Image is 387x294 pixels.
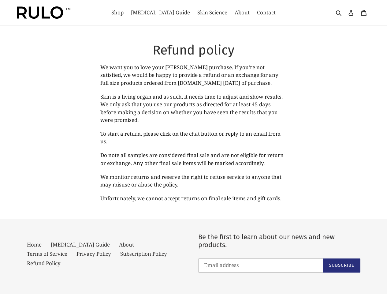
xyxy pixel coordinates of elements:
p: Unfortunately, we cannot accept returns on final sale items and gift cards. [100,194,287,202]
p: To start a return, please click on the chat button or reply to an email from us. [100,130,287,145]
a: Contact [254,8,279,17]
button: Subscribe [323,258,360,273]
span: Shop [111,9,124,16]
a: About [232,8,253,17]
a: Skin Science [194,8,230,17]
p: Be the first to learn about our news and new products. [198,233,360,249]
a: [MEDICAL_DATA] Guide [51,241,110,248]
span: Subscribe [329,262,355,268]
span: Contact [257,9,276,16]
span: About [235,9,250,16]
span: [MEDICAL_DATA] Guide [131,9,190,16]
a: Shop [108,8,127,17]
a: Refund Policy [27,260,61,267]
a: Subscription Policy [120,250,167,257]
a: Privacy Policy [76,250,111,257]
input: Email address [198,258,323,273]
p: Do note all samples are considered final sale and are not eligible for return or exchange. Any ot... [100,151,287,167]
span: Skin Science [197,9,227,16]
h1: Refund policy [100,42,287,58]
a: Terms of Service [27,250,67,257]
a: [MEDICAL_DATA] Guide [128,8,193,17]
img: Rulo™ Skin [17,6,70,19]
p: Skin is a living organ and as such, it needs time to adjust and show results. We only ask that yo... [100,93,287,124]
p: We monitor returns and reserve the right to refuse service to anyone that may misuse or abuse the... [100,173,287,189]
a: About [119,241,134,248]
a: Home [27,241,42,248]
p: We want you to love your [PERSON_NAME] purchase. If you’re not satisfied, we would be happy to pr... [100,63,287,87]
